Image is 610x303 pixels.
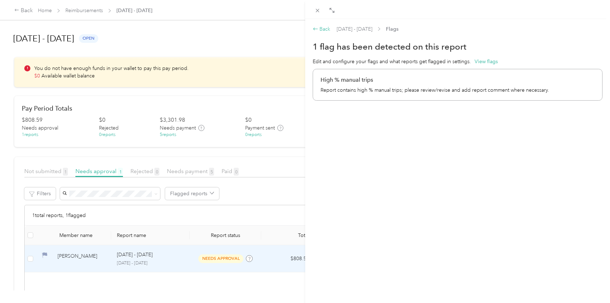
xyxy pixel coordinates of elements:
p: High % manual trips [321,76,595,84]
p: Edit and configure your flags and what reports get flagged in settings. [313,58,471,65]
iframe: Everlance-gr Chat Button Frame [570,263,610,303]
h1: 1 flag has been detected on this report [313,43,603,50]
p: Report contains high % manual trips; please review/revise and add report comment where necessary. [321,86,595,94]
div: Back [313,25,331,33]
span: [DATE] - [DATE] [337,25,372,33]
span: Flags [386,25,398,33]
button: View flags [475,58,498,65]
